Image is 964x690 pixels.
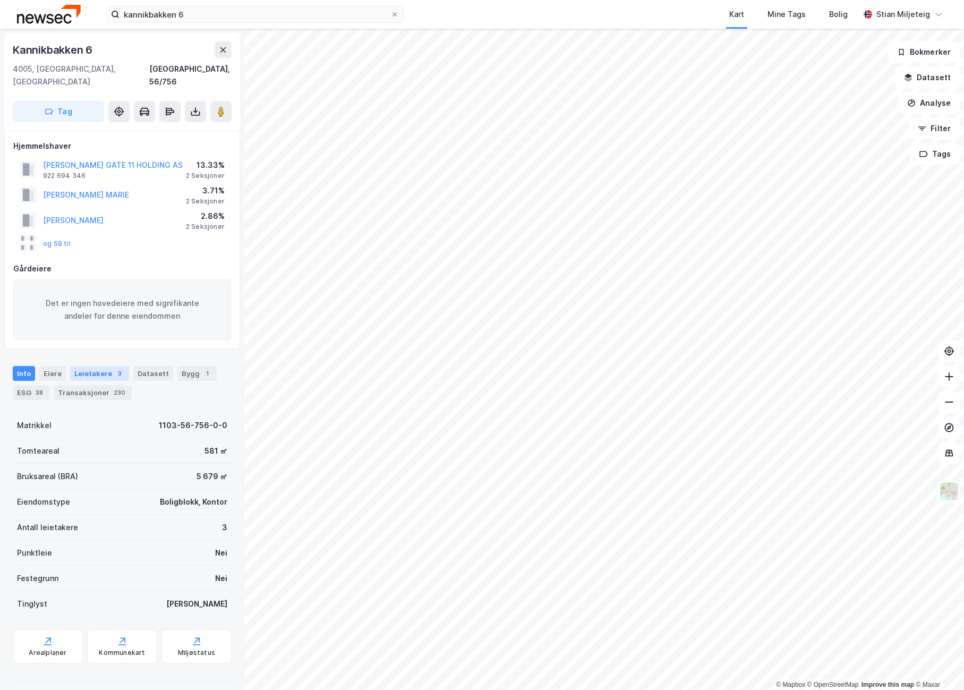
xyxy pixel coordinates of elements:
img: newsec-logo.f6e21ccffca1b3a03d2d.png [17,5,81,23]
div: 1103-56-756-0-0 [159,419,227,432]
div: [GEOGRAPHIC_DATA], 56/756 [149,63,232,88]
div: Punktleie [17,547,52,559]
div: Miljøstatus [178,649,215,657]
div: Festegrunn [17,572,58,585]
div: Kommunekart [99,649,145,657]
iframe: Chat Widget [911,639,964,690]
a: Improve this map [861,681,914,688]
div: Bygg [177,366,217,381]
div: Info [13,366,35,381]
img: Z [939,481,959,501]
div: Stian Miljeteig [876,8,930,21]
a: Mapbox [776,681,805,688]
div: Bruksareal (BRA) [17,470,78,483]
div: 3 [114,368,125,379]
div: 5 679 ㎡ [197,470,227,483]
div: [PERSON_NAME] [166,598,227,610]
div: Leietakere [70,366,129,381]
div: Transaksjoner [54,385,132,400]
div: Eiere [39,366,66,381]
button: Analyse [898,92,960,114]
div: Nei [215,572,227,585]
div: Matrikkel [17,419,52,432]
div: Kannikbakken 6 [13,41,95,58]
div: Mine Tags [767,8,806,21]
div: 2.86% [186,210,225,223]
div: Arealplaner [29,649,66,657]
button: Tag [13,101,104,122]
div: 922 694 346 [43,172,86,180]
div: Kontrollprogram for chat [911,639,964,690]
div: Det er ingen hovedeiere med signifikante andeler for denne eiendommen [13,279,231,340]
button: Bokmerker [888,41,960,63]
div: Kart [729,8,744,21]
div: Bolig [829,8,848,21]
div: Eiendomstype [17,496,70,508]
div: 1 [202,368,212,379]
div: 230 [112,387,127,398]
div: Gårdeiere [13,262,231,275]
button: Filter [909,118,960,139]
div: Nei [215,547,227,559]
div: 3.71% [186,184,225,197]
div: ESG [13,385,49,400]
div: Hjemmelshaver [13,140,231,152]
div: Antall leietakere [17,521,78,534]
div: 581 ㎡ [204,445,227,457]
div: 4005, [GEOGRAPHIC_DATA], [GEOGRAPHIC_DATA] [13,63,149,88]
div: Boligblokk, Kontor [160,496,227,508]
div: Datasett [133,366,173,381]
button: Datasett [895,67,960,88]
div: 2 Seksjoner [186,197,225,206]
div: 13.33% [186,159,225,172]
div: 38 [33,387,45,398]
div: Tomteareal [17,445,59,457]
a: OpenStreetMap [807,681,859,688]
div: 3 [222,521,227,534]
button: Tags [910,143,960,165]
div: Tinglyst [17,598,47,610]
div: 2 Seksjoner [186,172,225,180]
input: Søk på adresse, matrikkel, gårdeiere, leietakere eller personer [120,6,390,22]
div: 2 Seksjoner [186,223,225,231]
